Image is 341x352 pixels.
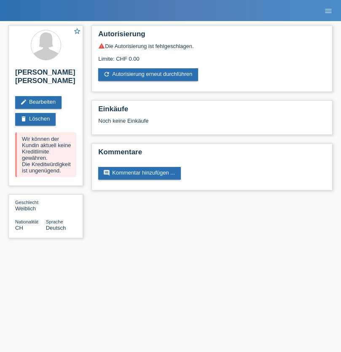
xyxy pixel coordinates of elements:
div: Die Autorisierung ist fehlgeschlagen. [98,43,326,49]
h2: Einkäufe [98,105,326,118]
a: deleteLöschen [15,113,56,126]
a: menu [320,8,337,13]
span: Deutsch [46,225,66,231]
h2: Kommentare [98,148,326,161]
a: star_border [73,27,81,36]
div: Noch keine Einkäufe [98,118,326,130]
a: commentKommentar hinzufügen ... [98,167,181,180]
i: refresh [103,71,110,78]
i: star_border [73,27,81,35]
h2: Autorisierung [98,30,326,43]
div: Weiblich [15,199,46,212]
a: editBearbeiten [15,96,62,109]
i: menu [324,7,333,15]
i: comment [103,169,110,176]
div: Limite: CHF 0.00 [98,49,326,62]
span: Nationalität [15,219,38,224]
i: delete [20,116,27,122]
h2: [PERSON_NAME] [PERSON_NAME] [15,68,76,89]
div: Wir können der Kundin aktuell keine Kreditlimite gewähren. Die Kreditwürdigkeit ist ungenügend. [15,132,76,177]
i: warning [98,43,105,49]
a: refreshAutorisierung erneut durchführen [98,68,198,81]
span: Geschlecht [15,200,38,205]
i: edit [20,99,27,105]
span: Sprache [46,219,63,224]
span: Schweiz [15,225,23,231]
